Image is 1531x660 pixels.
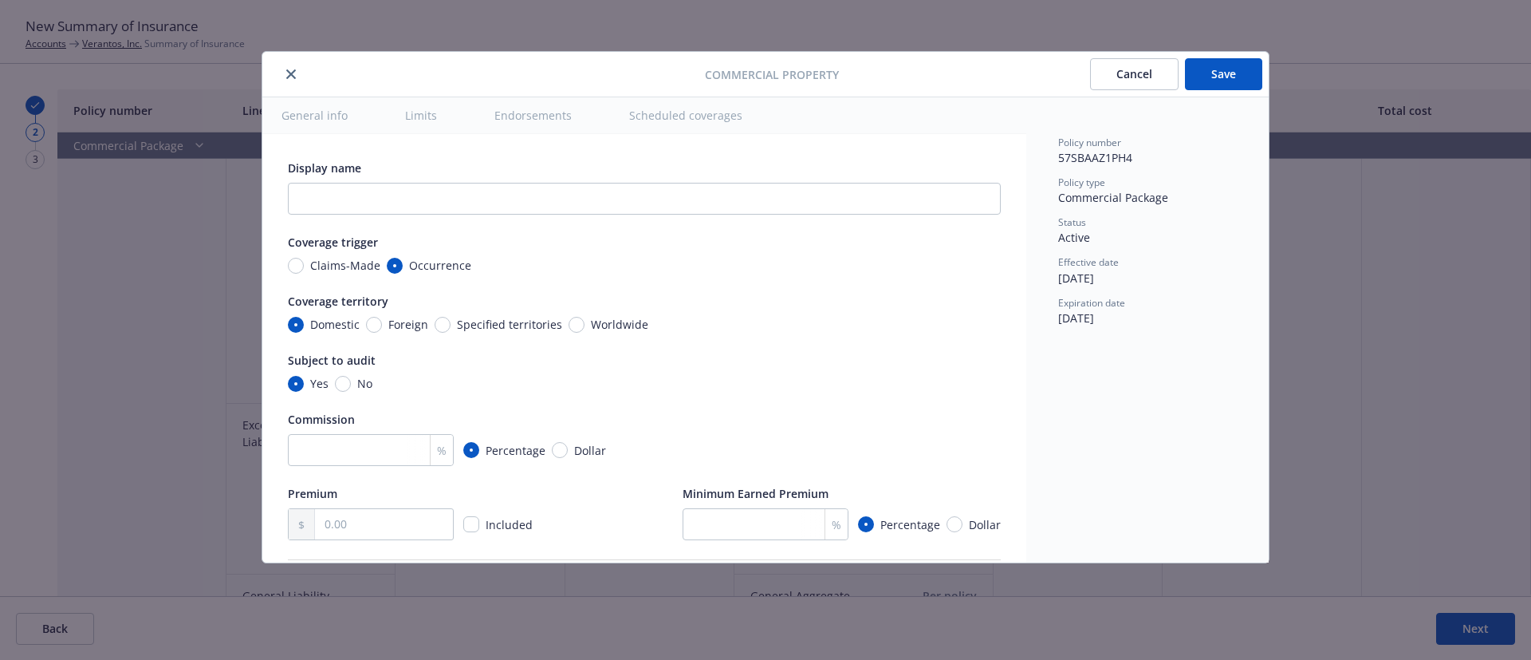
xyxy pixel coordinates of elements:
[288,353,376,368] span: Subject to audit
[288,412,355,427] span: Commission
[288,160,361,176] span: Display name
[310,316,360,333] span: Domestic
[486,442,545,459] span: Percentage
[437,442,447,459] span: %
[288,258,304,274] input: Claims-Made
[1058,215,1086,229] span: Status
[315,509,453,539] input: 0.00
[435,317,451,333] input: Specified territories
[288,376,304,392] input: Yes
[457,316,562,333] span: Specified territories
[552,442,568,458] input: Dollar
[288,486,337,501] span: Premium
[1058,255,1119,269] span: Effective date
[310,375,329,392] span: Yes
[281,65,301,84] button: close
[288,317,304,333] input: Domestic
[1058,136,1121,149] span: Policy number
[591,316,648,333] span: Worldwide
[386,97,456,133] button: Limits
[705,66,839,83] span: Commercial Property
[683,486,828,501] span: Minimum Earned Premium
[310,257,380,274] span: Claims-Made
[574,442,606,459] span: Dollar
[1185,58,1262,90] button: Save
[463,442,479,458] input: Percentage
[1058,310,1094,326] span: [DATE]
[1058,190,1168,205] span: Commercial Package
[1058,296,1125,310] span: Expiration date
[947,516,962,532] input: Dollar
[335,376,351,392] input: No
[858,516,874,532] input: Percentage
[832,516,841,533] span: %
[387,258,403,274] input: Occurrence
[388,316,428,333] span: Foreign
[288,235,378,250] span: Coverage trigger
[610,97,762,133] button: Scheduled coverages
[1058,230,1090,245] span: Active
[880,516,940,533] span: Percentage
[475,97,591,133] button: Endorsements
[357,375,372,392] span: No
[1090,58,1179,90] button: Cancel
[569,317,584,333] input: Worldwide
[486,517,533,532] span: Included
[1058,271,1094,286] span: [DATE]
[366,317,382,333] input: Foreign
[409,257,471,274] span: Occurrence
[262,97,367,133] button: General info
[1058,176,1105,189] span: Policy type
[969,516,1001,533] span: Dollar
[1058,150,1132,165] span: 57SBAAZ1PH4
[288,294,388,309] span: Coverage territory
